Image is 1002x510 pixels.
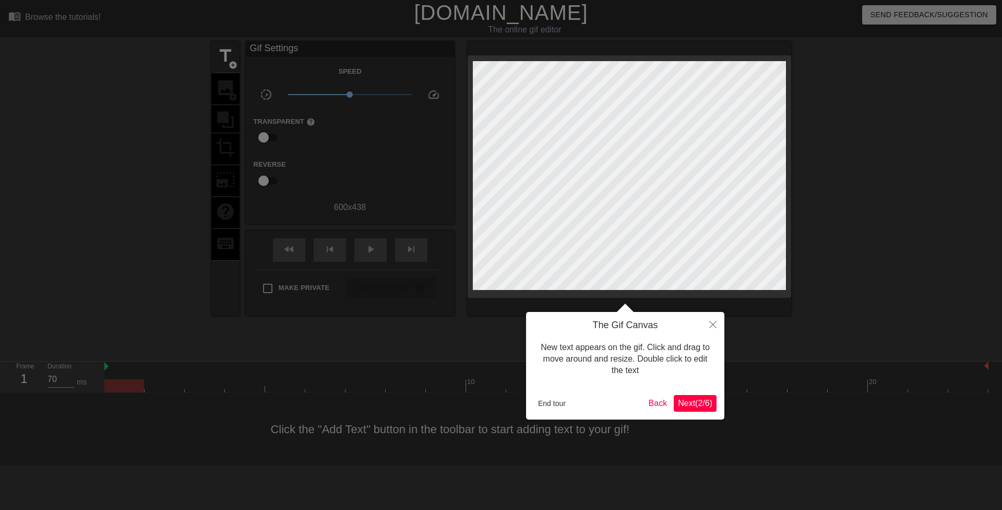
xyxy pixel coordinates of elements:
button: End tour [534,396,570,411]
button: Close [701,312,724,336]
span: Next ( 2 / 6 ) [678,399,712,408]
button: Back [645,395,672,412]
div: New text appears on the gif. Click and drag to move around and resize. Double click to edit the text [534,331,717,387]
button: Next [674,395,717,412]
h4: The Gif Canvas [534,320,717,331]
